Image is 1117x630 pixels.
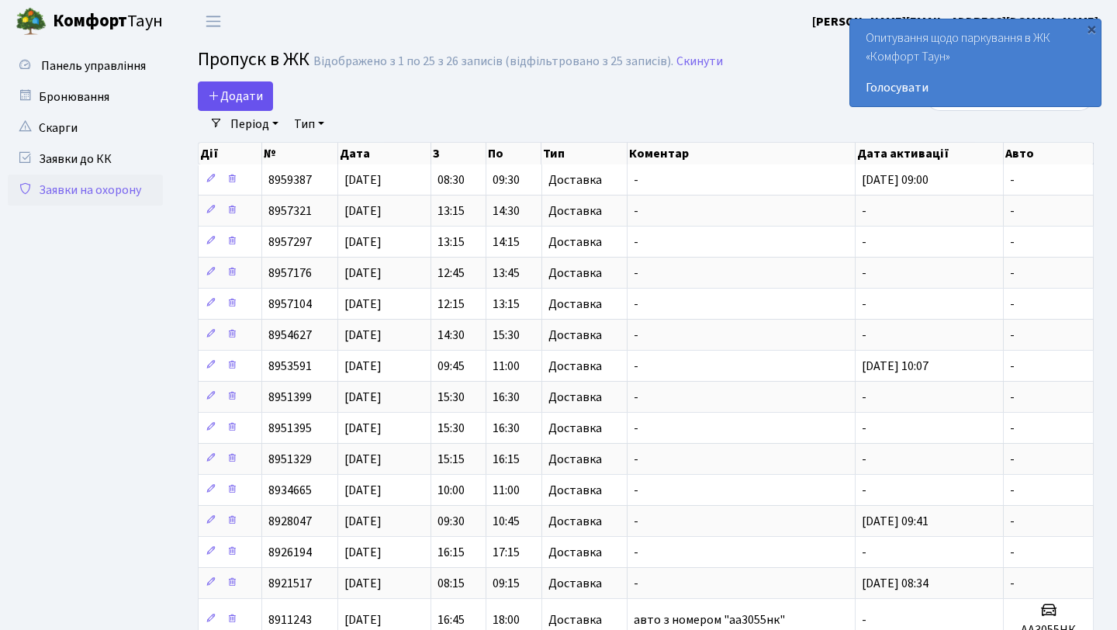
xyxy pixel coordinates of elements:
[1010,513,1015,530] span: -
[634,482,638,499] span: -
[548,205,602,217] span: Доставка
[194,9,233,34] button: Переключити навігацію
[634,358,638,375] span: -
[268,420,312,437] span: 8951395
[1010,234,1015,251] span: -
[634,327,638,344] span: -
[856,143,1004,164] th: Дата активації
[344,171,382,189] span: [DATE]
[541,143,628,164] th: Тип
[1010,358,1015,375] span: -
[268,234,312,251] span: 8957297
[862,358,929,375] span: [DATE] 10:07
[1004,143,1094,164] th: Авто
[344,234,382,251] span: [DATE]
[862,575,929,592] span: [DATE] 08:34
[1010,389,1015,406] span: -
[344,327,382,344] span: [DATE]
[1010,575,1015,592] span: -
[268,296,312,313] span: 8957104
[268,389,312,406] span: 8951399
[437,171,465,189] span: 08:30
[1010,451,1015,468] span: -
[344,575,382,592] span: [DATE]
[493,544,520,561] span: 17:15
[268,544,312,561] span: 8926194
[344,265,382,282] span: [DATE]
[437,544,465,561] span: 16:15
[548,422,602,434] span: Доставка
[862,513,929,530] span: [DATE] 09:41
[268,611,312,628] span: 8911243
[1010,296,1015,313] span: -
[548,298,602,310] span: Доставка
[676,54,723,69] a: Скинути
[344,482,382,499] span: [DATE]
[8,175,163,206] a: Заявки на охорону
[548,614,602,626] span: Доставка
[224,111,285,137] a: Період
[548,236,602,248] span: Доставка
[437,296,465,313] span: 12:15
[493,202,520,220] span: 14:30
[850,19,1101,106] div: Опитування щодо паркування в ЖК «Комфорт Таун»
[437,265,465,282] span: 12:45
[437,451,465,468] span: 15:15
[313,54,673,69] div: Відображено з 1 по 25 з 26 записів (відфільтровано з 25 записів).
[548,329,602,341] span: Доставка
[344,420,382,437] span: [DATE]
[199,143,262,164] th: Дії
[268,265,312,282] span: 8957176
[493,389,520,406] span: 16:30
[634,265,638,282] span: -
[268,171,312,189] span: 8959387
[862,544,866,561] span: -
[1010,327,1015,344] span: -
[1084,21,1099,36] div: ×
[198,81,273,111] a: Додати
[862,327,866,344] span: -
[437,513,465,530] span: 09:30
[268,513,312,530] span: 8928047
[262,143,338,164] th: №
[493,234,520,251] span: 14:15
[344,389,382,406] span: [DATE]
[493,420,520,437] span: 16:30
[634,451,638,468] span: -
[862,420,866,437] span: -
[437,575,465,592] span: 08:15
[8,50,163,81] a: Панель управління
[634,296,638,313] span: -
[548,515,602,528] span: Доставка
[437,327,465,344] span: 14:30
[268,451,312,468] span: 8951329
[548,391,602,403] span: Доставка
[431,143,486,164] th: З
[548,484,602,497] span: Доставка
[437,358,465,375] span: 09:45
[493,358,520,375] span: 11:00
[338,143,431,164] th: Дата
[1010,202,1015,220] span: -
[1010,171,1015,189] span: -
[437,420,465,437] span: 15:30
[548,546,602,559] span: Доставка
[634,513,638,530] span: -
[862,389,866,406] span: -
[344,611,382,628] span: [DATE]
[486,143,541,164] th: По
[628,143,856,164] th: Коментар
[437,611,465,628] span: 16:45
[8,112,163,144] a: Скарги
[288,111,330,137] a: Тип
[493,451,520,468] span: 16:15
[548,360,602,372] span: Доставка
[493,575,520,592] span: 09:15
[634,171,638,189] span: -
[634,202,638,220] span: -
[862,265,866,282] span: -
[268,327,312,344] span: 8954627
[268,575,312,592] span: 8921517
[493,171,520,189] span: 09:30
[862,482,866,499] span: -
